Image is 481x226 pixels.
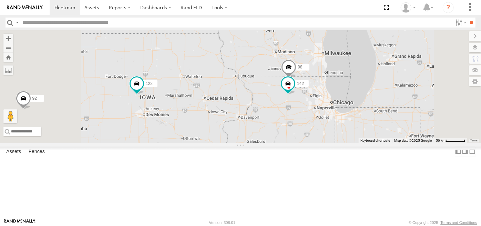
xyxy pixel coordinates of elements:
button: Keyboard shortcuts [360,138,390,143]
div: © Copyright 2025 - [409,220,477,225]
label: Assets [3,147,24,157]
label: Map Settings [469,77,481,86]
span: Map data ©2025 Google [394,139,432,142]
a: Terms and Conditions [441,220,477,225]
a: Terms (opens in new tab) [471,139,478,142]
button: Zoom in [3,34,13,43]
a: Visit our Website [4,219,35,226]
label: Search Query [14,18,20,28]
label: Search Filter Options [453,18,468,28]
span: 50 km [436,139,446,142]
label: Dock Summary Table to the Left [455,147,462,157]
button: Zoom out [3,43,13,53]
span: 98 [298,65,302,69]
div: Version: 308.01 [209,220,235,225]
button: Map Scale: 50 km per 53 pixels [434,138,467,143]
span: 92 [32,96,37,101]
span: 122 [146,82,153,86]
span: 142 [297,81,304,86]
button: Zoom Home [3,53,13,62]
label: Measure [3,65,13,75]
button: Drag Pegman onto the map to open Street View [3,109,17,123]
label: Hide Summary Table [469,147,476,157]
div: Butch Tucker [398,2,418,13]
img: rand-logo.svg [7,5,43,10]
label: Fences [25,147,48,157]
label: Dock Summary Table to the Right [462,147,469,157]
i: ? [443,2,454,13]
